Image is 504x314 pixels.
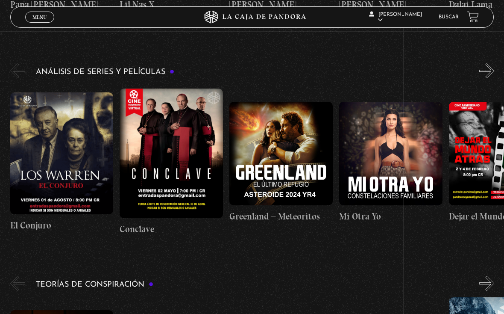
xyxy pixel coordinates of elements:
span: Menu [32,15,47,20]
button: Previous [10,276,25,291]
span: [PERSON_NAME] [369,12,422,23]
button: Previous [10,63,25,78]
a: View your shopping cart [467,11,479,23]
a: Greenland – Meteoritos [229,85,333,240]
h4: Greenland – Meteoritos [229,210,333,223]
span: Cerrar [30,21,50,27]
h3: Análisis de series y películas [36,68,175,76]
h4: El Conjuro [10,219,114,232]
h4: Mi Otra Yo [339,210,442,223]
button: Next [479,63,494,78]
h4: Conclave [120,222,223,236]
a: El Conjuro [10,85,114,240]
a: Conclave [120,85,223,240]
h3: Teorías de Conspiración [36,281,154,289]
button: Next [479,276,494,291]
a: Buscar [439,15,459,20]
a: Mi Otra Yo [339,85,442,240]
